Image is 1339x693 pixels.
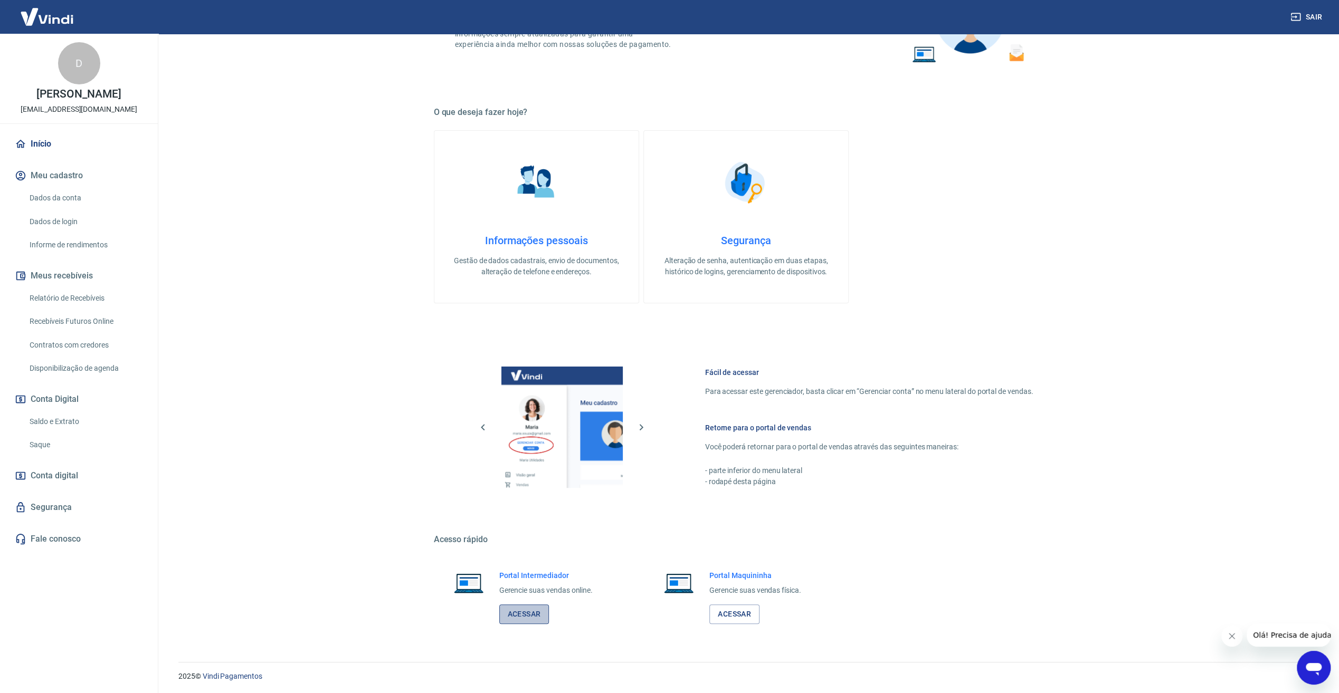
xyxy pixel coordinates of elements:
[13,496,145,519] a: Segurança
[434,534,1059,545] h5: Acesso rápido
[434,130,639,303] a: Informações pessoaisInformações pessoaisGestão de dados cadastrais, envio de documentos, alteraçã...
[203,672,262,680] a: Vindi Pagamentos
[21,104,137,115] p: [EMAIL_ADDRESS][DOMAIN_NAME]
[661,234,831,247] h4: Segurança
[25,334,145,356] a: Contratos com credores
[1221,625,1242,647] iframe: Fechar mensagem
[705,422,1033,433] h6: Retorne para o portal de vendas
[1297,651,1331,685] iframe: Botão para abrir a janela de mensagens
[719,156,772,209] img: Segurança
[499,604,549,624] a: Acessar
[25,187,145,209] a: Dados da conta
[661,255,831,277] p: Alteração de senha, autenticação em duas etapas, histórico de logins, gerenciamento de dispositivos.
[499,570,593,581] h6: Portal Intermediador
[25,287,145,309] a: Relatório de Recebíveis
[451,234,622,247] h4: Informações pessoais
[709,570,801,581] h6: Portal Maquininha
[13,132,145,156] a: Início
[13,464,145,487] a: Conta digital
[501,367,623,488] img: Imagem da dashboard mostrando o botão de gerenciar conta na sidebar no lado esquerdo
[25,311,145,332] a: Recebíveis Futuros Online
[25,211,145,233] a: Dados de login
[178,671,1314,682] p: 2025 ©
[58,42,100,84] div: D
[36,89,121,100] p: [PERSON_NAME]
[434,107,1059,118] h5: O que deseja fazer hoje?
[499,585,593,596] p: Gerencie suas vendas online.
[709,585,801,596] p: Gerencie suas vendas física.
[13,527,145,551] a: Fale conosco
[705,367,1033,378] h6: Fácil de acessar
[25,234,145,256] a: Informe de rendimentos
[25,434,145,456] a: Saque
[25,358,145,379] a: Disponibilização de agenda
[13,388,145,411] button: Conta Digital
[705,386,1033,397] p: Para acessar este gerenciador, basta clicar em “Gerenciar conta” no menu lateral do portal de ven...
[1247,623,1331,647] iframe: Mensagem da empresa
[6,7,89,16] span: Olá! Precisa de ajuda?
[643,130,849,303] a: SegurançaSegurançaAlteração de senha, autenticação em duas etapas, histórico de logins, gerenciam...
[510,156,563,209] img: Informações pessoais
[13,164,145,187] button: Meu cadastro
[705,441,1033,453] p: Você poderá retornar para o portal de vendas através das seguintes maneiras:
[13,1,81,33] img: Vindi
[31,468,78,483] span: Conta digital
[705,465,1033,476] p: - parte inferior do menu lateral
[451,255,622,277] p: Gestão de dados cadastrais, envio de documentos, alteração de telefone e endereços.
[705,476,1033,487] p: - rodapé desta página
[1288,7,1326,27] button: Sair
[447,570,491,595] img: Imagem de um notebook aberto
[13,264,145,287] button: Meus recebíveis
[709,604,759,624] a: Acessar
[657,570,701,595] img: Imagem de um notebook aberto
[25,411,145,432] a: Saldo e Extrato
